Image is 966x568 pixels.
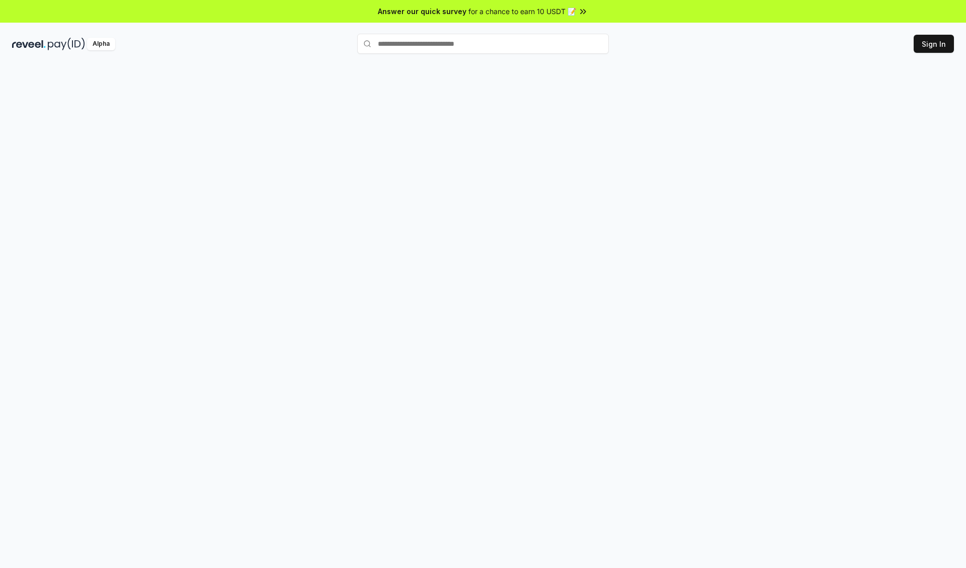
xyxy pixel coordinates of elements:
button: Sign In [914,35,954,53]
span: Answer our quick survey [378,6,466,17]
div: Alpha [87,38,115,50]
img: pay_id [48,38,85,50]
img: reveel_dark [12,38,46,50]
span: for a chance to earn 10 USDT 📝 [468,6,576,17]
